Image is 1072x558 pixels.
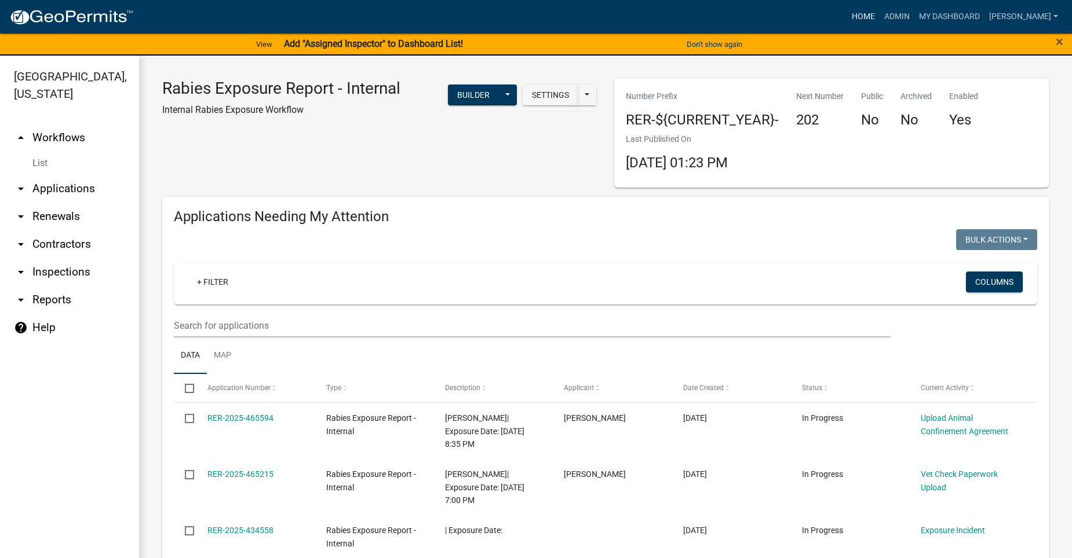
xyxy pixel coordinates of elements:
a: + Filter [188,271,238,292]
i: arrow_drop_down [14,182,28,196]
a: RER-2025-465594 [207,413,274,423]
a: My Dashboard [914,6,985,28]
span: 08/18/2025 [683,413,707,423]
h4: No [861,112,883,129]
i: arrow_drop_up [14,131,28,145]
span: | Exposure Date: [445,526,502,535]
datatable-header-cell: Applicant [553,374,672,402]
span: × [1056,34,1063,50]
input: Search for applications [174,314,891,337]
p: Enabled [949,90,978,102]
a: Home [847,6,880,28]
h4: Yes [949,112,978,129]
span: In Progress [802,413,843,423]
datatable-header-cell: Select [174,374,196,402]
h4: Applications Needing My Attention [174,208,1037,225]
span: Current Activity [921,384,969,392]
span: Type [326,384,341,392]
a: Admin [880,6,914,28]
a: [PERSON_NAME] [985,6,1063,28]
span: Rabies Exposure Report - Internal [326,526,416,548]
a: Upload Animal Confinement Agreement [921,413,1008,436]
h4: 202 [796,112,844,129]
button: Don't show again [682,35,747,54]
i: arrow_drop_down [14,265,28,279]
a: RER-2025-465215 [207,469,274,479]
span: Status [802,384,822,392]
button: Columns [966,271,1023,292]
datatable-header-cell: Description [434,374,553,402]
span: [DATE] 01:23 PM [626,155,728,171]
button: Bulk Actions [956,229,1037,250]
datatable-header-cell: Application Number [196,374,315,402]
span: In Progress [802,469,843,479]
a: Map [207,337,238,375]
h4: No [900,112,932,129]
p: Last Published On [626,133,728,145]
h3: Rabies Exposure Report - Internal [162,79,400,98]
span: 08/18/2025 [683,469,707,479]
a: View [251,35,277,54]
i: arrow_drop_down [14,210,28,223]
span: Rabies Exposure Report - Internal [326,413,416,436]
span: Date Created [683,384,724,392]
span: Steven Hallock| Exposure Date: 08/16/2025 8:35 PM [445,413,524,449]
h4: RER-${CURRENT_YEAR}- [626,112,779,129]
p: Internal Rabies Exposure Workflow [162,103,400,117]
a: Vet Check Paperwork Upload [921,469,998,492]
a: Data [174,337,207,375]
span: Joel Ostergard| Exposure Date: 08/17/2025 7:00 PM [445,469,524,505]
p: Number Prefix [626,90,779,102]
span: Andrew [564,413,626,423]
p: Archived [900,90,932,102]
span: In Progress [802,526,843,535]
datatable-header-cell: Date Created [672,374,790,402]
p: Next Number [796,90,844,102]
span: Applicant [564,384,594,392]
button: Builder [448,85,499,105]
button: Close [1056,35,1063,49]
datatable-header-cell: Type [315,374,434,402]
p: Public [861,90,883,102]
strong: Add "Assigned Inspector" to Dashboard List! [284,38,463,49]
i: arrow_drop_down [14,237,28,251]
i: help [14,321,28,335]
span: Description [445,384,480,392]
span: Application Number [207,384,271,392]
a: Exposure Incident [921,526,985,535]
span: Rabies Exposure Report - Internal [326,469,416,492]
a: RER-2025-434558 [207,526,274,535]
datatable-header-cell: Status [791,374,910,402]
span: Andrew [564,469,626,479]
datatable-header-cell: Current Activity [910,374,1029,402]
i: arrow_drop_down [14,293,28,307]
button: Settings [523,85,578,105]
span: 06/11/2025 [683,526,707,535]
